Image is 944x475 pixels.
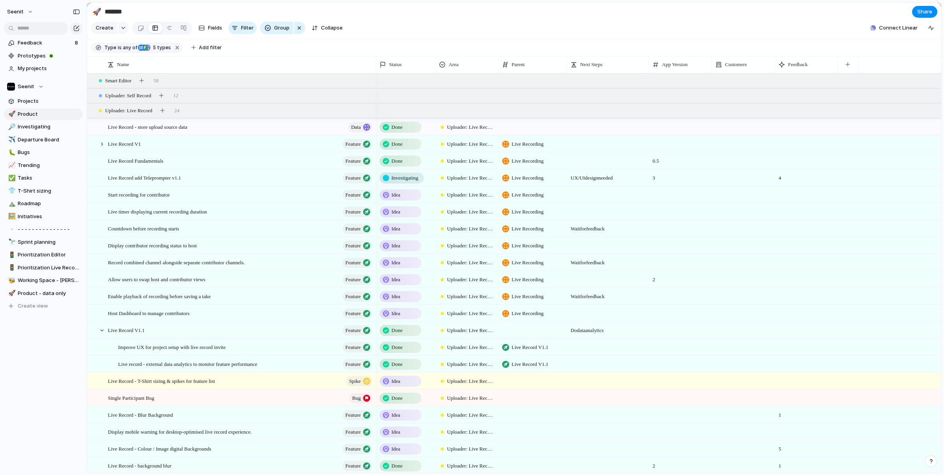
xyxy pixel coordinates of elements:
[343,444,372,454] button: Feature
[391,360,402,368] span: Done
[775,170,785,182] span: 4
[7,251,15,259] button: 🚦
[512,157,543,165] span: Live Recording
[7,187,15,195] button: 👕
[199,44,222,51] span: Add filter
[18,251,80,259] span: Prioritization Editor
[4,236,83,248] div: 🔭Sprint planning
[4,134,83,146] a: ✈️Departure Board
[391,276,400,284] span: Idea
[4,147,83,158] a: 🐛Bugs
[18,302,48,310] span: Create view
[18,52,80,60] span: Prototypes
[649,170,712,182] span: 3
[343,427,372,437] button: Feature
[352,393,361,404] span: Bug
[4,211,83,223] div: 🖼️Initiatives
[7,238,15,246] button: 🔭
[512,276,543,284] span: Live Recording
[150,45,157,50] span: 5
[391,428,400,436] span: Idea
[195,22,225,34] button: Fields
[7,148,15,156] button: 🐛
[391,157,402,165] span: Done
[343,224,372,234] button: Feature
[105,107,152,115] span: Uploader: Live Record
[725,61,747,69] span: Customers
[447,157,493,165] span: Uploader: Live Record
[343,410,372,420] button: Feature
[391,411,400,419] span: Idea
[447,428,493,436] span: Uploader: Live Record
[4,6,37,18] button: Seenit
[260,22,293,34] button: Group
[108,122,187,131] span: Live Record - store upload source data
[867,22,921,34] button: Connect Linear
[345,173,361,184] span: Feature
[4,172,83,184] div: ✅Tasks
[18,123,80,131] span: Investigating
[108,190,170,199] span: Start recording for contributor
[345,342,361,353] span: Feature
[7,225,15,233] button: ▫️
[18,225,80,233] span: - - - - - - - - - - - - - - -
[108,444,211,453] span: Live Record - Colour / Image digital Backgrounds
[8,148,14,157] div: 🐛
[173,92,178,100] span: 12
[512,360,548,368] span: Live Record V1.1
[4,108,83,120] div: 🚀Product
[345,308,361,319] span: Feature
[108,410,173,419] span: Live Record - Blur Background
[4,50,83,62] a: Prototypes
[345,410,361,421] span: Feature
[447,343,493,351] span: Uploader: Live Record
[7,276,15,284] button: 🐝
[348,122,372,132] button: Data
[4,37,83,49] a: Feedback8
[174,107,180,115] span: 24
[775,458,785,470] span: 1
[4,160,83,171] div: 📈Trending
[108,461,171,470] span: Live Record - background blur
[391,445,400,453] span: Idea
[447,293,493,301] span: Uploader: Live Record
[18,276,80,284] span: Working Space - [PERSON_NAME]
[447,445,493,453] span: Uploader: Live Record
[18,110,80,118] span: Product
[75,39,80,47] span: 8
[8,122,14,132] div: 🔎
[568,322,649,334] span: Do data analytics
[345,460,361,471] span: Feature
[345,325,361,336] span: Feature
[447,191,493,199] span: Uploader: Live Record
[4,275,83,286] a: 🐝Working Space - [PERSON_NAME]
[4,185,83,197] a: 👕T-Shirt sizing
[4,121,83,133] a: 🔎Investigating
[343,308,372,319] button: Feature
[512,208,543,216] span: Live Recording
[512,191,543,199] span: Live Recording
[108,241,197,250] span: Display contributor recording status to host
[447,123,493,131] span: Uploader: Live Record
[4,95,83,107] a: Projects
[91,22,117,34] button: Create
[8,263,14,272] div: 🚦
[18,213,80,221] span: Initiatives
[18,174,80,182] span: Tasks
[649,153,712,165] span: 0.5
[345,274,361,285] span: Feature
[345,156,361,167] span: Feature
[345,291,361,302] span: Feature
[343,275,372,285] button: Feature
[228,22,257,34] button: Filter
[391,140,402,148] span: Done
[104,44,116,51] span: Type
[912,6,937,18] button: Share
[343,359,372,369] button: Feature
[343,207,372,217] button: Feature
[391,242,400,250] span: Idea
[391,377,400,385] span: Idea
[7,213,15,221] button: 🖼️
